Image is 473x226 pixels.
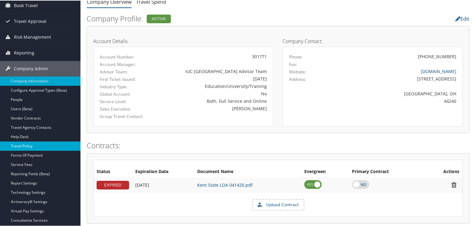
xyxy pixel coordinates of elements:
span: Risk Management [14,29,51,44]
div: Add/Edit Date [135,182,191,187]
th: Primary Contract [349,166,424,177]
div: Education/University/Training [158,82,267,89]
div: 44240 [333,97,457,104]
label: Fax: [289,61,297,67]
label: Service Level: [100,98,149,104]
div: [DATE] [158,75,267,81]
h2: Contracts: [87,140,469,150]
a: Edit [455,15,469,22]
th: Actions [424,166,462,177]
label: Advisor Team: [100,68,149,74]
span: Travel Approval [14,13,46,28]
span: [DATE] [135,181,149,187]
label: Website: [289,68,306,74]
label: Industry Type: [100,83,149,89]
th: Status [93,166,132,177]
label: Sales Executive: [100,105,149,111]
div: Active [147,14,171,23]
label: Account Number: [100,53,149,59]
label: First Ticket Issued: [100,76,149,82]
th: Document Name [194,166,301,177]
th: Expiration Date [132,166,194,177]
th: Evergreen [301,166,349,177]
label: Group Travel Contact: [100,113,149,119]
i: Remove Contract [449,181,459,188]
span: Reporting [14,45,34,60]
h4: Company Contact: [283,38,463,43]
h4: Account Details: [93,38,273,43]
span: Company Admin [14,60,48,76]
div: No [158,90,267,96]
div: Both, Full Service and Online [158,97,267,104]
label: Phone: [289,53,303,59]
a: [DOMAIN_NAME] [421,68,456,74]
label: Address: [289,76,306,82]
h2: Company Profile: [87,13,339,23]
label: Global Account: [100,90,149,97]
label: Account Manager: [100,61,149,67]
div: [PHONE_NUMBER] [418,53,456,59]
div: IUC-[GEOGRAPHIC_DATA] Advisor Team [158,67,267,74]
label: Upload Contract [253,199,304,210]
div: [GEOGRAPHIC_DATA], OH [333,90,457,96]
div: [STREET_ADDRESS] [333,75,457,81]
div: EXPIRED [97,180,129,189]
div: [PERSON_NAME] [158,105,267,111]
a: Kent State LOA 041420.pdf [197,181,253,187]
div: 301771 [158,53,267,59]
